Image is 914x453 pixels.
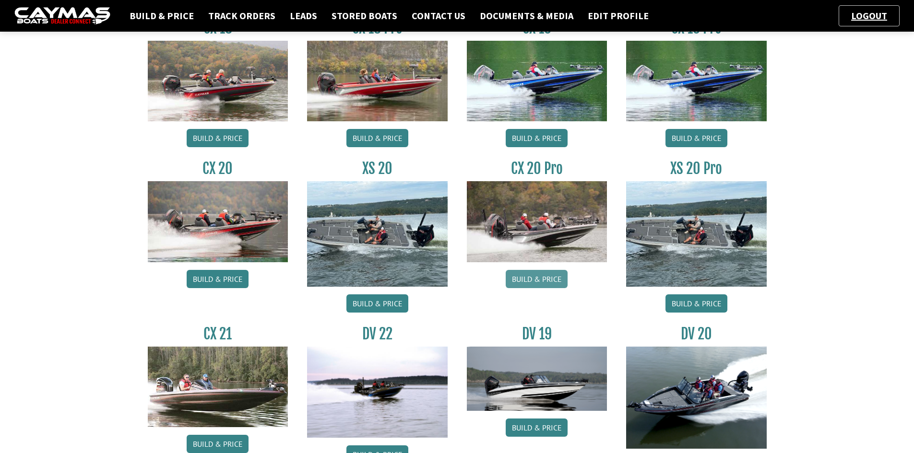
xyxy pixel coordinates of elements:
[665,294,727,313] a: Build & Price
[148,160,288,177] h3: CX 20
[626,160,767,177] h3: XS 20 Pro
[665,129,727,147] a: Build & Price
[148,347,288,427] img: CX21_thumb.jpg
[187,129,249,147] a: Build & Price
[467,41,607,121] img: CX19_thumbnail.jpg
[148,181,288,262] img: CX-20_thumbnail.jpg
[327,10,402,22] a: Stored Boats
[506,418,568,437] a: Build & Price
[187,435,249,453] a: Build & Price
[307,347,448,438] img: DV22_original_motor_cropped_for_caymas_connect.jpg
[307,325,448,343] h3: DV 22
[467,181,607,262] img: CX-20Pro_thumbnail.jpg
[346,129,408,147] a: Build & Price
[467,347,607,411] img: dv-19-ban_from_website_for_caymas_connect.png
[14,7,110,25] img: caymas-dealer-connect-2ed40d3bc7270c1d8d7ffb4b79bf05adc795679939227970def78ec6f6c03838.gif
[187,270,249,288] a: Build & Price
[125,10,199,22] a: Build & Price
[285,10,322,22] a: Leads
[307,41,448,121] img: CX-18SS_thumbnail.jpg
[148,41,288,121] img: CX-18S_thumbnail.jpg
[467,160,607,177] h3: CX 20 Pro
[846,10,892,22] a: Logout
[467,325,607,343] h3: DV 19
[626,325,767,343] h3: DV 20
[148,325,288,343] h3: CX 21
[626,347,767,449] img: DV_20_from_website_for_caymas_connect.png
[506,129,568,147] a: Build & Price
[626,41,767,121] img: CX19_thumbnail.jpg
[475,10,578,22] a: Documents & Media
[407,10,470,22] a: Contact Us
[626,181,767,286] img: XS_20_resized.jpg
[307,181,448,286] img: XS_20_resized.jpg
[203,10,280,22] a: Track Orders
[583,10,653,22] a: Edit Profile
[506,270,568,288] a: Build & Price
[346,294,408,313] a: Build & Price
[307,160,448,177] h3: XS 20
